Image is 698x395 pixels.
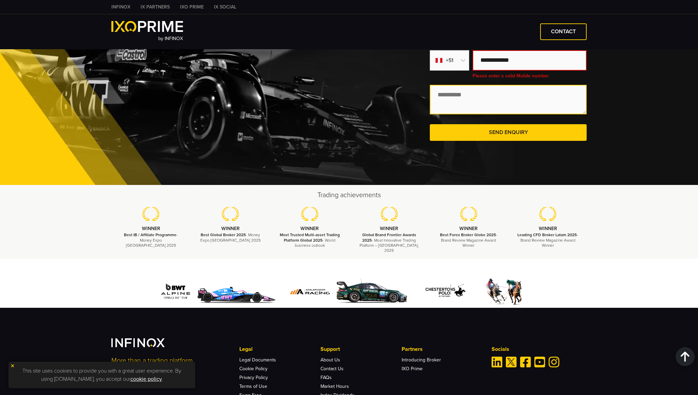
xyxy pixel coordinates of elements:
[402,345,482,353] p: Partners
[279,232,341,248] p: - World business outlook
[362,232,416,242] strong: Global Brand Frontier Awards 2025
[111,356,230,376] p: More than a trading platform. We are your trading partner.
[221,226,240,231] strong: WINNER
[539,226,557,231] strong: WINNER
[320,357,340,363] a: About Us
[549,357,559,368] a: Instagram
[111,190,587,200] h2: Trading achievements
[534,357,545,368] a: Youtube
[120,232,182,248] p: - Money Expo [GEOGRAPHIC_DATA] 2025
[459,226,478,231] strong: WINNER
[320,375,332,380] a: FAQs
[199,232,262,243] p: - Money Expo [GEOGRAPHIC_DATA] 2025
[380,226,398,231] strong: WINNER
[473,71,587,79] p: Please enter a valid Mobile number.
[520,357,531,368] a: Facebook
[320,345,401,353] p: Support
[492,357,502,368] a: Linkedin
[446,56,453,64] span: +51
[239,383,267,389] a: Terms of Use
[437,232,500,248] p: - Brand Review Magazine Award Winner
[540,23,587,40] a: CONTACT
[280,232,340,242] strong: Most Trusted Multi-asset Trading Platform Global 2025
[440,232,496,237] strong: Best Forex Broker Globe 2025
[175,3,209,11] a: IXO PRIME
[135,3,175,11] a: IX PARTNERS
[142,226,160,231] strong: WINNER
[111,21,183,42] a: by INFINOX
[239,366,268,372] a: Cookie Policy
[209,3,241,11] a: IX SOCIAL
[358,232,420,253] p: - Most Innovative Trading Platform – [GEOGRAPHIC_DATA], 2025
[106,3,135,11] a: INFINOX
[10,363,15,368] img: yellow close icon
[320,366,344,372] a: Contact Us
[239,345,320,353] p: Legal
[492,345,587,353] p: Socials
[517,232,579,248] p: - Brand Review Magazine Award Winner
[506,357,517,368] a: Twitter
[300,226,319,231] strong: WINNER
[130,376,162,382] a: cookie policy
[239,357,276,363] a: Legal Documents
[124,232,177,237] strong: Best IB / Affiliate Programme
[402,366,423,372] a: IXO Prime
[320,383,349,389] a: Market Hours
[517,232,577,237] strong: Leading CFD Broker Latam 2025
[158,36,183,41] span: by INFINOX
[201,232,246,237] strong: Best Global Broker 2025
[430,124,587,141] a: SEND ENQUIRY
[239,375,268,380] a: Privacy Policy
[12,365,192,385] p: This site uses cookies to provide you with a great user experience. By using [DOMAIN_NAME], you a...
[402,357,441,363] a: Introducing Broker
